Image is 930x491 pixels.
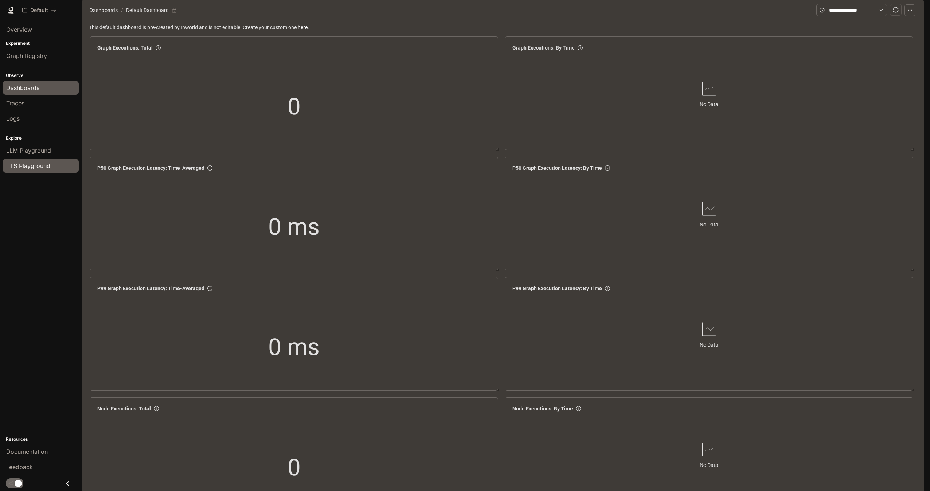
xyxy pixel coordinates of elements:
span: P99 Graph Execution Latency: Time-Averaged [97,284,204,292]
a: here [298,24,308,30]
button: All workspaces [19,3,59,17]
article: No Data [700,100,718,108]
span: sync [893,7,899,13]
span: Graph Executions: Total [97,44,153,52]
span: 0 [288,449,301,486]
article: Default Dashboard [125,3,170,17]
span: P50 Graph Execution Latency: By Time [512,164,602,172]
span: info-circle [154,406,159,411]
span: info-circle [605,165,610,171]
span: Node Executions: Total [97,405,151,413]
article: No Data [700,341,718,349]
button: Dashboards [87,6,120,15]
span: info-circle [207,286,212,291]
span: 0 ms [268,329,320,366]
span: info-circle [576,406,581,411]
article: No Data [700,221,718,229]
p: Default [30,7,48,13]
span: P50 Graph Execution Latency: Time-Averaged [97,164,204,172]
span: Dashboards [89,6,118,15]
span: info-circle [207,165,212,171]
span: Node Executions: By Time [512,405,573,413]
span: This default dashboard is pre-created by Inworld and is not editable. Create your custom one . [89,23,918,31]
span: Graph Executions: By Time [512,44,575,52]
span: 0 ms [268,209,320,245]
span: info-circle [605,286,610,291]
span: 0 [288,89,301,125]
span: P99 Graph Execution Latency: By Time [512,284,602,292]
span: / [121,6,123,14]
span: info-circle [578,45,583,50]
article: No Data [700,461,718,469]
span: info-circle [156,45,161,50]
